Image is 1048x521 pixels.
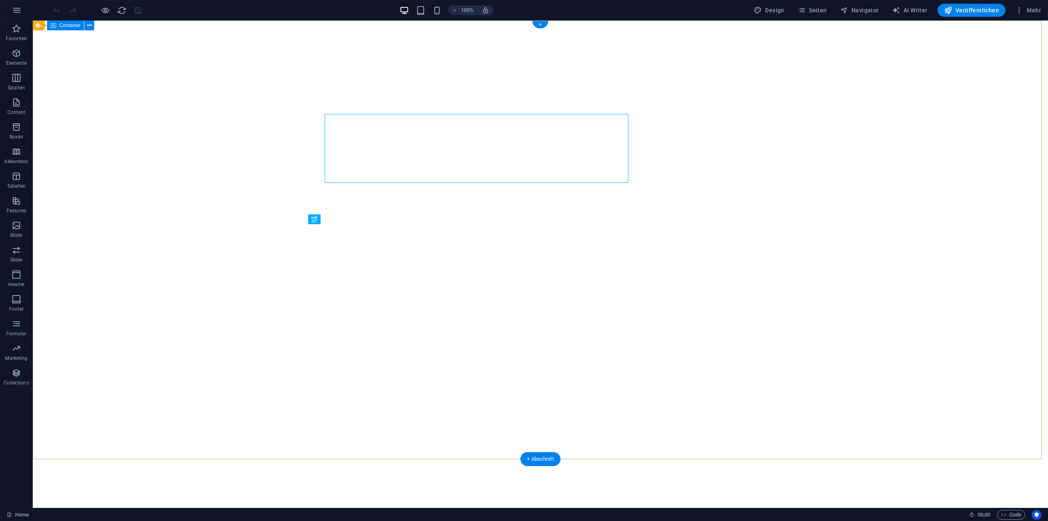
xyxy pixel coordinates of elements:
div: + [532,21,548,28]
button: Usercentrics [1032,510,1041,520]
span: Mehr [1015,6,1041,14]
p: Elemente [6,60,27,66]
span: : [983,512,985,518]
span: Seiten [797,6,827,14]
p: Akkordeon [4,158,28,165]
p: Collections [4,380,29,386]
p: Content [7,109,25,116]
span: 00 00 [978,510,990,520]
button: AI Writer [889,4,931,17]
span: Design [754,6,784,14]
button: Klicke hier, um den Vorschau-Modus zu verlassen [100,5,110,15]
button: Mehr [1012,4,1044,17]
p: Slider [10,257,23,263]
div: Design (Strg+Alt+Y) [750,4,788,17]
p: Bilder [10,232,23,239]
p: Spalten [8,84,25,91]
button: Navigator [837,4,882,17]
p: Marketing [5,355,27,362]
span: Veröffentlichen [944,6,999,14]
span: Navigator [840,6,879,14]
span: Container [59,23,81,28]
span: Code [1001,510,1021,520]
h6: Session-Zeit [969,510,991,520]
span: AI Writer [892,6,928,14]
p: Formular [6,330,27,337]
p: Features [7,207,26,214]
button: Design [750,4,788,17]
h6: 100% [461,5,474,15]
p: Footer [9,306,24,312]
a: Klick, um Auswahl aufzuheben. Doppelklick öffnet Seitenverwaltung [7,510,29,520]
p: Header [8,281,25,288]
p: Tabellen [7,183,26,189]
p: Favoriten [6,35,27,42]
button: Seiten [794,4,830,17]
button: 100% [448,5,477,15]
button: Veröffentlichen [937,4,1005,17]
button: reload [117,5,126,15]
div: + Abschnitt [520,452,560,466]
p: Boxen [9,134,23,140]
i: Bei Größenänderung Zoomstufe automatisch an das gewählte Gerät anpassen. [482,7,489,14]
i: Seite neu laden [117,6,126,15]
button: Code [997,510,1025,520]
